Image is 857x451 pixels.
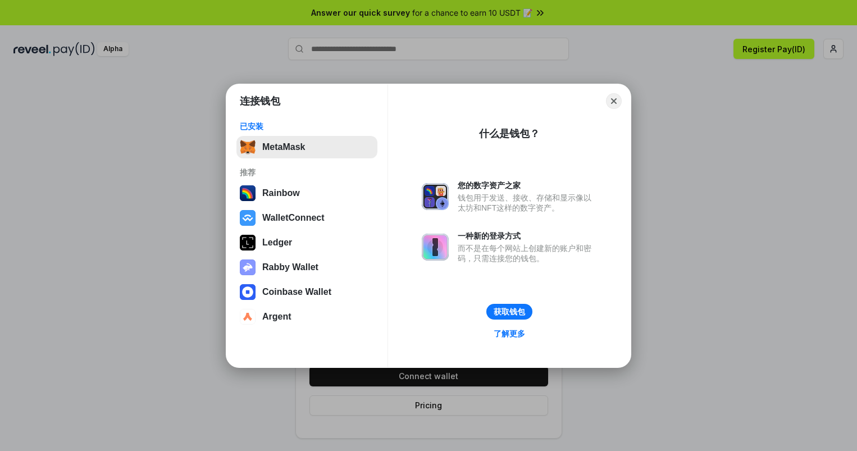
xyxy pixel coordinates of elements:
img: svg+xml,%3Csvg%20width%3D%2228%22%20height%3D%2228%22%20viewBox%3D%220%200%2028%2028%22%20fill%3D... [240,210,256,226]
button: Ledger [236,231,377,254]
button: Close [606,93,622,109]
div: 钱包用于发送、接收、存储和显示像以太坊和NFT这样的数字资产。 [458,193,597,213]
img: svg+xml,%3Csvg%20width%3D%2228%22%20height%3D%2228%22%20viewBox%3D%220%200%2028%2028%22%20fill%3D... [240,309,256,325]
div: MetaMask [262,142,305,152]
div: 已安装 [240,121,374,131]
img: svg+xml,%3Csvg%20width%3D%2228%22%20height%3D%2228%22%20viewBox%3D%220%200%2028%2028%22%20fill%3D... [240,284,256,300]
button: MetaMask [236,136,377,158]
div: Coinbase Wallet [262,287,331,297]
div: WalletConnect [262,213,325,223]
a: 了解更多 [487,326,532,341]
img: svg+xml,%3Csvg%20xmlns%3D%22http%3A%2F%2Fwww.w3.org%2F2000%2Fsvg%22%20fill%3D%22none%22%20viewBox... [240,259,256,275]
div: 什么是钱包？ [479,127,540,140]
img: svg+xml,%3Csvg%20xmlns%3D%22http%3A%2F%2Fwww.w3.org%2F2000%2Fsvg%22%20width%3D%2228%22%20height%3... [240,235,256,250]
div: 您的数字资产之家 [458,180,597,190]
button: WalletConnect [236,207,377,229]
img: svg+xml,%3Csvg%20width%3D%22120%22%20height%3D%22120%22%20viewBox%3D%220%200%20120%20120%22%20fil... [240,185,256,201]
div: 而不是在每个网站上创建新的账户和密码，只需连接您的钱包。 [458,243,597,263]
h1: 连接钱包 [240,94,280,108]
button: 获取钱包 [486,304,532,320]
button: Coinbase Wallet [236,281,377,303]
button: Rainbow [236,182,377,204]
button: Argent [236,306,377,328]
div: Rainbow [262,188,300,198]
div: 获取钱包 [494,307,525,317]
div: Ledger [262,238,292,248]
div: 了解更多 [494,329,525,339]
div: 推荐 [240,167,374,177]
button: Rabby Wallet [236,256,377,279]
img: svg+xml,%3Csvg%20fill%3D%22none%22%20height%3D%2233%22%20viewBox%3D%220%200%2035%2033%22%20width%... [240,139,256,155]
img: svg+xml,%3Csvg%20xmlns%3D%22http%3A%2F%2Fwww.w3.org%2F2000%2Fsvg%22%20fill%3D%22none%22%20viewBox... [422,234,449,261]
div: Rabby Wallet [262,262,318,272]
div: 一种新的登录方式 [458,231,597,241]
div: Argent [262,312,291,322]
img: svg+xml,%3Csvg%20xmlns%3D%22http%3A%2F%2Fwww.w3.org%2F2000%2Fsvg%22%20fill%3D%22none%22%20viewBox... [422,183,449,210]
